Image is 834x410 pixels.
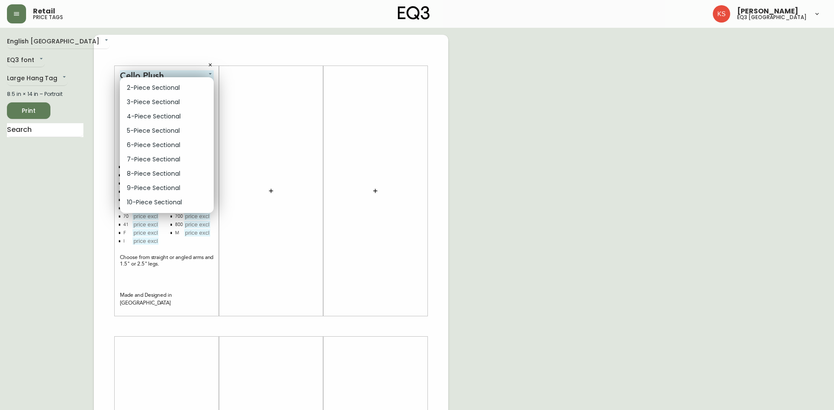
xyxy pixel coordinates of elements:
li: 4-Piece Sectional [120,109,214,124]
li: 6-Piece Sectional [120,138,214,152]
li: 10-Piece Sectional [120,195,214,210]
li: 9-Piece Sectional [120,181,214,195]
li: 5-Piece Sectional [120,124,214,138]
li: 8-Piece Sectional [120,167,214,181]
li: 2-Piece Sectional [120,81,214,95]
li: 7-Piece Sectional [120,152,214,167]
li: 3-Piece Sectional [120,95,214,109]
